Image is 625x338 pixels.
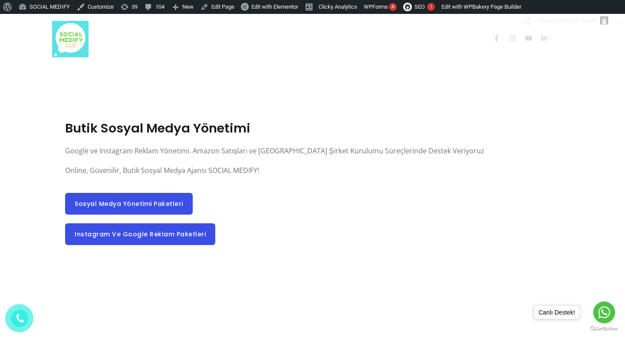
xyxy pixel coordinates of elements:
[445,25,483,53] a: İletişim
[75,201,183,207] span: Sosyal Medya Yönetimi Paketleri
[65,223,215,245] a: Instagram ve Google Reklam Paketleri
[593,302,615,323] a: Go to whatsapp
[65,121,560,136] h2: Butik Sosyal Medya Yönetimi
[172,25,573,53] nav: Site Navigation
[13,311,26,325] img: phone.png
[427,3,435,11] div: !
[319,3,357,10] span: Clicky Analytics
[534,306,579,319] div: Canlı Destek!
[222,25,292,53] a: Paketler&Fiyatlar
[292,25,417,53] a: Referanslar ve Sık Sorulan Sorular
[251,3,298,10] span: Edit with Elementor
[493,35,507,42] a: facebook-f
[509,35,523,42] a: instagram
[556,17,598,24] span: [PERSON_NAME]
[534,305,580,319] a: Canlı Destek!
[65,164,560,177] p: Online, Güvenilir, Butik Sosyal Medya Ajansı SOCIAL MEDIFY!
[414,3,425,10] span: SEO
[179,25,222,53] a: Anasayfa
[389,3,397,11] div: 4
[541,35,555,42] a: linkedin-in
[525,35,539,42] a: youtube
[75,231,206,237] span: Instagram ve Google Reklam Paketleri
[65,193,193,215] a: Sosyal Medya Yönetimi Paketleri
[590,326,618,332] a: Go to GetButton.io website
[65,145,560,158] p: Google ve Instagram Reklam Yönetimi. Amazon Satışları ve [GEOGRAPHIC_DATA] Şirket Kurulumu Süreçl...
[417,25,445,53] a: Blog
[535,14,612,28] a: Howdy,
